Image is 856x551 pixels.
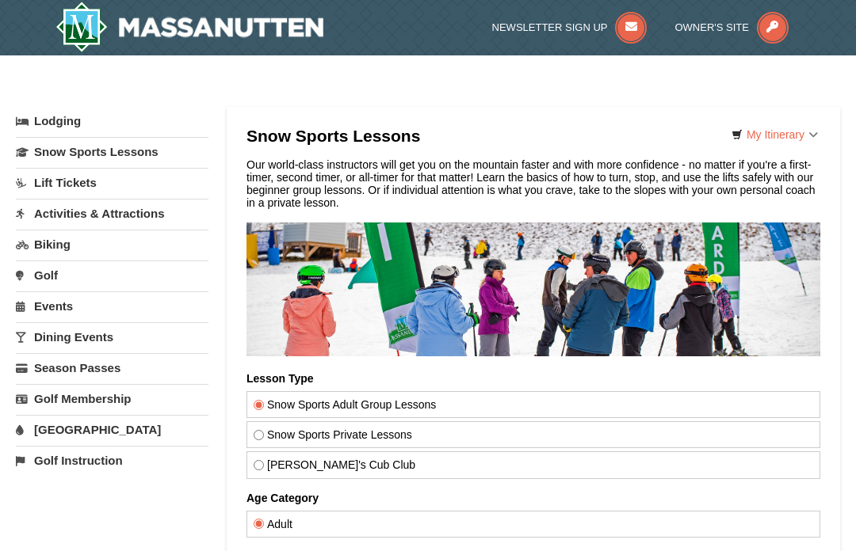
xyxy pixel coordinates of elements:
[7,494,17,504] input: Snowboard
[492,21,648,33] a: Newsletter Sign Up
[674,21,749,33] span: Owner's Site
[7,273,17,283] input: Snow Sports Adult Group Lessons
[55,2,323,52] img: Massanutten Resort Logo
[7,463,17,473] input: Ski
[7,332,567,344] label: [PERSON_NAME]'s Cub Club
[55,2,323,52] a: Massanutten Resort
[7,391,567,404] label: Adult
[16,291,208,321] a: Events
[492,21,608,33] span: Newsletter Sign Up
[16,415,208,444] a: [GEOGRAPHIC_DATA]
[16,230,208,259] a: Biking
[7,462,567,475] label: Ski
[7,303,17,313] input: Snow Sports Private Lessons
[16,137,208,166] a: Snow Sports Lessons
[7,392,17,402] input: Adult
[16,322,208,351] a: Dining Events
[7,272,567,284] label: Snow Sports Adult Group Lessons
[16,353,208,382] a: Season Passes
[16,446,208,475] a: Golf Instruction
[7,492,567,505] label: Snowboard
[16,107,208,135] a: Lodging
[16,168,208,197] a: Lift Tickets
[721,123,828,146] a: My Itinerary
[16,384,208,413] a: Golf Membership
[16,199,208,228] a: Activities & Attractions
[674,21,789,33] a: Owner's Site
[7,333,17,344] input: [PERSON_NAME]'s Cub Club
[16,260,208,290] a: Golf
[7,302,567,314] label: Snow Sports Private Lessons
